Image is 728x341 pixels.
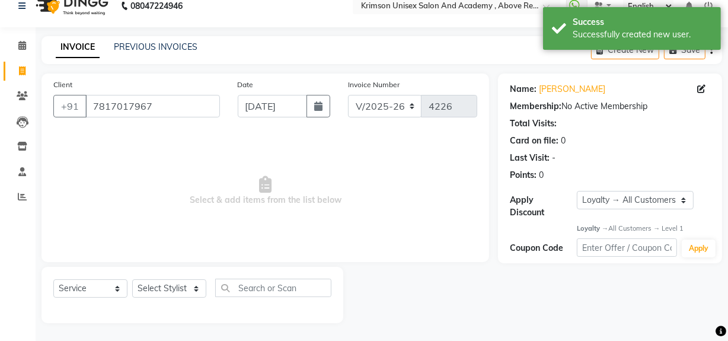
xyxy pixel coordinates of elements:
div: Total Visits: [510,117,557,130]
div: Success [573,16,712,28]
div: Apply Discount [510,194,577,219]
div: - [552,152,555,164]
input: Enter Offer / Coupon Code [577,238,677,257]
div: Coupon Code [510,242,577,254]
div: Card on file: [510,135,558,147]
a: INVOICE [56,37,100,58]
label: Client [53,79,72,90]
button: +91 [53,95,87,117]
button: Create New [591,41,659,59]
div: Name: [510,83,537,95]
input: Search by Name/Mobile/Email/Code [85,95,220,117]
div: All Customers → Level 1 [577,224,710,234]
label: Invoice Number [348,79,400,90]
a: [PERSON_NAME] [539,83,605,95]
label: Date [238,79,254,90]
div: 0 [561,135,566,147]
div: Membership: [510,100,561,113]
div: Points: [510,169,537,181]
div: Successfully created new user. [573,28,712,41]
span: Select & add items from the list below [53,132,477,250]
strong: Loyalty → [577,224,608,232]
button: Save [664,41,705,59]
input: Search or Scan [215,279,331,297]
div: No Active Membership [510,100,710,113]
div: Last Visit: [510,152,550,164]
a: PREVIOUS INVOICES [114,42,197,52]
button: Apply [682,240,716,257]
div: 0 [539,169,544,181]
